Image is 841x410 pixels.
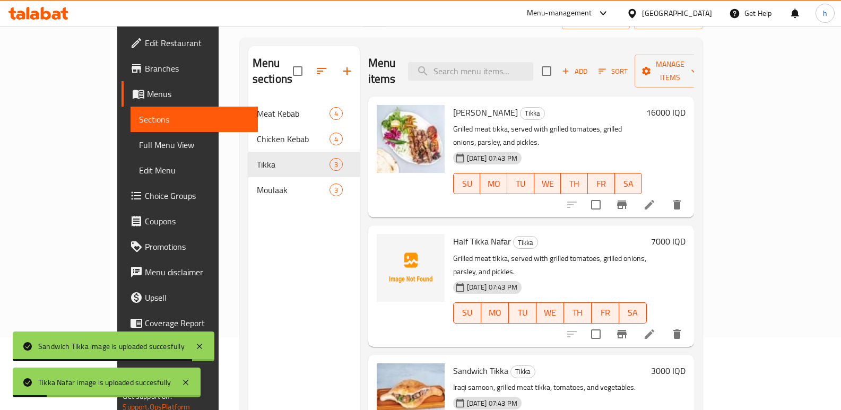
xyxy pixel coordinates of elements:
span: Sort sections [309,58,334,84]
span: Select section [535,60,558,82]
span: SA [619,176,638,191]
button: Branch-specific-item [609,192,635,217]
span: Manage items [643,58,697,84]
span: Meat Kebab [257,107,330,120]
nav: Menu sections [248,97,360,207]
span: TU [513,305,532,320]
span: Sandwich Tikka [453,363,508,379]
span: TU [511,176,530,191]
a: Full Menu View [131,132,258,158]
span: Menu disclaimer [145,266,249,278]
span: SA [623,305,643,320]
div: [GEOGRAPHIC_DATA] [642,7,712,19]
span: Menus [147,88,249,100]
span: Sections [139,113,249,126]
span: Select all sections [287,60,309,82]
button: SU [453,173,481,194]
span: Edit Menu [139,164,249,177]
span: Add item [558,63,592,80]
div: Tikka [520,107,545,120]
button: SA [619,302,647,324]
span: TH [568,305,587,320]
h2: Menu items [368,55,396,87]
span: Sort items [592,63,635,80]
button: FR [592,302,619,324]
h6: 7000 IQD [651,234,686,249]
h2: Menu sections [253,55,293,87]
span: 3 [330,160,342,170]
span: Select to update [585,323,607,345]
span: h [823,7,827,19]
span: Sort [599,65,628,77]
button: delete [664,321,690,347]
a: Menus [122,81,258,107]
div: Tikka [510,365,535,378]
img: Half Tikka Nafar [377,234,445,302]
span: Branches [145,62,249,75]
span: Coupons [145,215,249,228]
button: Add [558,63,592,80]
button: Branch-specific-item [609,321,635,347]
button: delete [664,192,690,217]
button: TH [564,302,592,324]
span: FR [592,176,611,191]
span: 4 [330,109,342,119]
span: Promotions [145,240,249,253]
span: SU [458,176,476,191]
div: items [330,158,343,171]
button: WE [536,302,564,324]
button: Manage items [635,55,706,88]
div: Moulaak [257,184,330,196]
a: Edit Restaurant [122,30,258,56]
span: WE [539,176,557,191]
a: Edit menu item [643,328,656,341]
input: search [408,62,533,81]
button: Sort [596,63,630,80]
div: Meat Kebab4 [248,101,360,126]
button: Add section [334,58,360,84]
div: Moulaak3 [248,177,360,203]
p: Grilled meat tikka, served with grilled tomatoes, grilled onions, parsley, and pickles. [453,123,642,149]
a: Branches [122,56,258,81]
span: WE [541,305,560,320]
span: Tikka [257,158,330,171]
button: MO [481,302,509,324]
span: Choice Groups [145,189,249,202]
span: MO [484,176,503,191]
p: Grilled meat tikka, served with grilled tomatoes, grilled onions, parsley, and pickles. [453,252,647,278]
span: Chicken Kebab [257,133,330,145]
div: Tikka3 [248,152,360,177]
span: Select to update [585,194,607,216]
div: items [330,184,343,196]
button: MO [480,173,507,194]
a: Promotions [122,234,258,259]
span: Edit Restaurant [145,37,249,49]
span: Tikka [511,365,535,378]
span: [DATE] 07:43 PM [463,282,522,292]
span: Tikka [514,237,537,249]
span: 3 [330,185,342,195]
div: Sandwich Tikka image is uploaded succesfully [38,341,185,352]
h6: 16000 IQD [646,105,686,120]
span: MO [485,305,505,320]
a: Menu disclaimer [122,259,258,285]
div: items [330,133,343,145]
span: [DATE] 07:43 PM [463,398,522,408]
button: SA [615,173,642,194]
button: TU [507,173,534,194]
a: Edit menu item [643,198,656,211]
span: Coverage Report [145,317,249,329]
div: Chicken Kebab4 [248,126,360,152]
a: Coverage Report [122,310,258,336]
span: Add [560,65,589,77]
span: [PERSON_NAME] [453,104,518,120]
button: FR [588,173,615,194]
div: items [330,107,343,120]
span: Upsell [145,291,249,304]
h6: 3000 IQD [651,363,686,378]
a: Choice Groups [122,183,258,208]
img: Tikka Nafar [377,105,445,173]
